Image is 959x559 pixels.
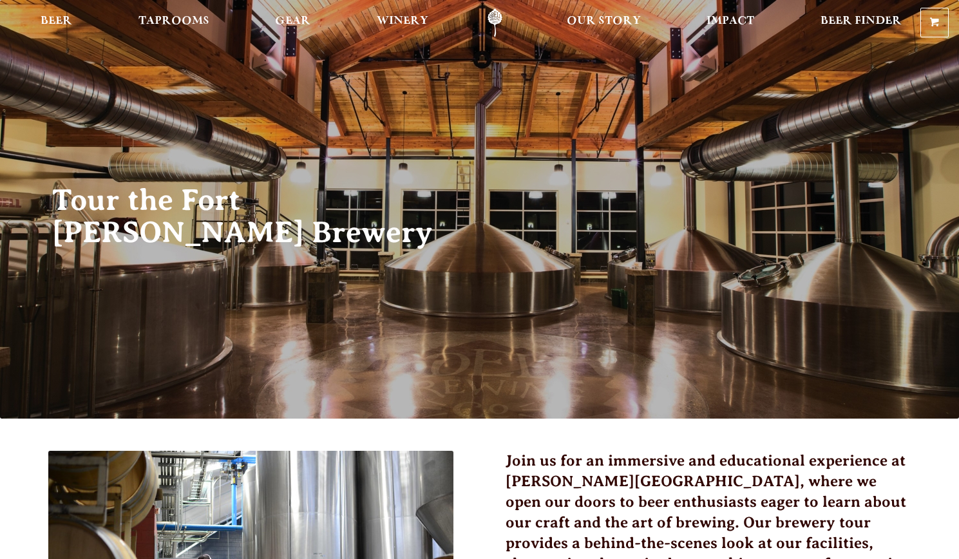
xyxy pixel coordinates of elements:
a: Odell Home [471,8,519,37]
span: Taprooms [138,16,209,26]
a: Beer [32,8,81,37]
span: Beer [41,16,72,26]
a: Winery [368,8,437,37]
span: Our Story [567,16,641,26]
a: Beer Finder [812,8,910,37]
a: Impact [698,8,763,37]
h2: Tour the Fort [PERSON_NAME] Brewery [52,184,454,249]
span: Winery [377,16,428,26]
a: Our Story [558,8,649,37]
span: Impact [707,16,754,26]
a: Gear [267,8,319,37]
span: Gear [275,16,310,26]
a: Taprooms [130,8,218,37]
span: Beer Finder [821,16,902,26]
